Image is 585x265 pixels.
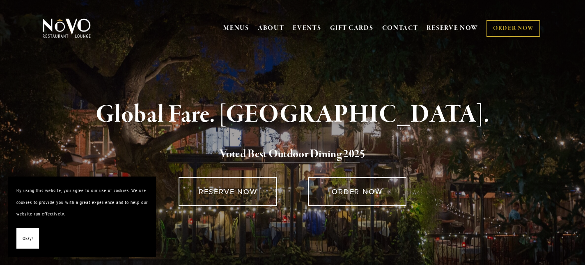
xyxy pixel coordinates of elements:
[8,177,156,257] section: Cookie banner
[382,20,418,36] a: CONTACT
[330,20,374,36] a: GIFT CARDS
[258,24,284,32] a: ABOUT
[41,18,92,39] img: Novo Restaurant &amp; Lounge
[179,177,277,206] a: RESERVE NOW
[486,20,540,37] a: ORDER NOW
[16,228,39,249] button: Okay!
[96,99,489,130] strong: Global Fare. [GEOGRAPHIC_DATA].
[293,24,321,32] a: EVENTS
[23,233,33,245] span: Okay!
[427,20,478,36] a: RESERVE NOW
[223,24,249,32] a: MENUS
[56,146,529,163] h2: 5
[16,185,148,220] p: By using this website, you agree to our use of cookies. We use cookies to provide you with a grea...
[220,147,360,163] a: Voted Best Outdoor Dining 202
[308,177,406,206] a: ORDER NOW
